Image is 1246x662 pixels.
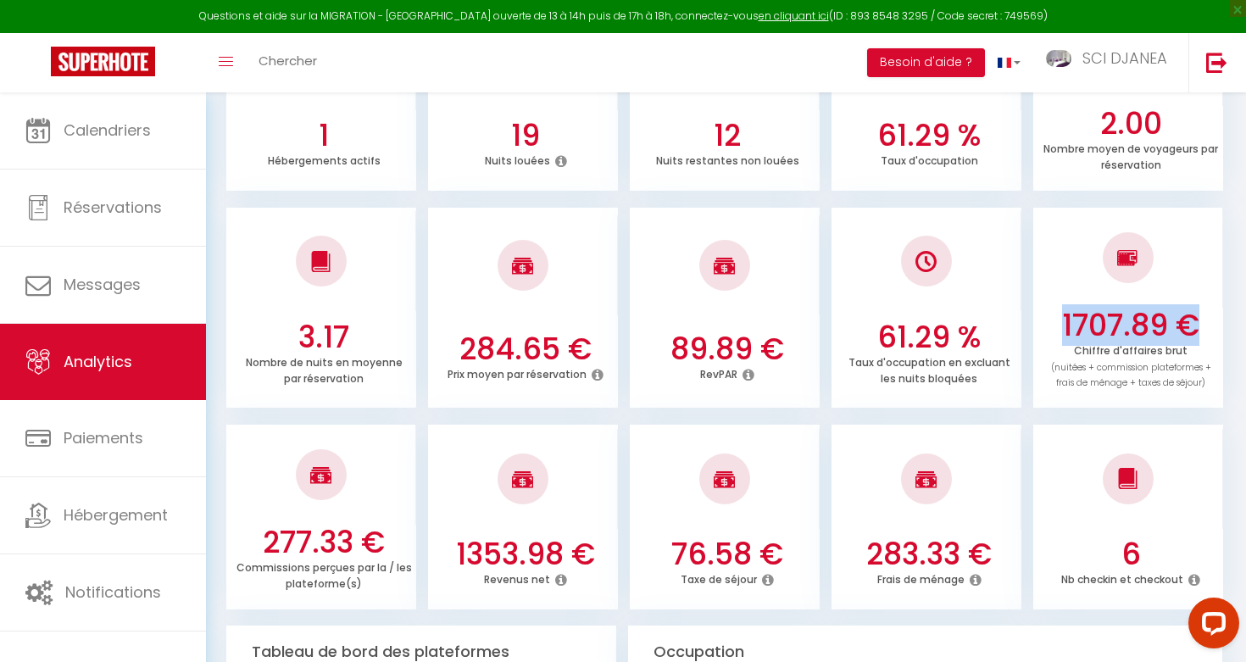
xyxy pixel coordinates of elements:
[236,557,412,591] p: Commissions perçues par la / les plateforme(s)
[1175,591,1246,662] iframe: LiveChat chat widget
[1043,537,1219,572] h3: 6
[448,364,587,381] p: Prix moyen par réservation
[848,352,1010,386] p: Taux d'occupation en excluant les nuits bloquées
[867,48,985,77] button: Besoin d'aide ?
[259,52,317,70] span: Chercher
[485,150,550,168] p: Nuits louées
[841,320,1017,355] h3: 61.29 %
[64,197,162,218] span: Réservations
[64,504,168,526] span: Hébergement
[656,150,799,168] p: Nuits restantes non louées
[841,537,1017,572] h3: 283.33 €
[1082,47,1167,69] span: SCI DJANEA
[437,537,614,572] h3: 1353.98 €
[841,118,1017,153] h3: 61.29 %
[1043,138,1218,172] p: Nombre moyen de voyageurs par réservation
[64,274,141,295] span: Messages
[1117,248,1138,268] img: NO IMAGE
[64,427,143,448] span: Paiements
[236,118,412,153] h3: 1
[437,118,614,153] h3: 19
[877,569,965,587] p: Frais de ménage
[915,251,937,272] img: NO IMAGE
[64,351,132,372] span: Analytics
[759,8,829,23] a: en cliquant ici
[65,581,161,603] span: Notifications
[484,569,550,587] p: Revenus net
[236,525,412,560] h3: 277.33 €
[1043,308,1219,343] h3: 1707.89 €
[1061,569,1183,587] p: Nb checkin et checkout
[437,331,614,367] h3: 284.65 €
[639,118,815,153] h3: 12
[1043,106,1219,142] h3: 2.00
[639,537,815,572] h3: 76.58 €
[64,120,151,141] span: Calendriers
[881,150,978,168] p: Taux d'occupation
[639,331,815,367] h3: 89.89 €
[236,320,412,355] h3: 3.17
[1051,340,1211,390] p: Chiffre d'affaires brut
[246,352,403,386] p: Nombre de nuits en moyenne par réservation
[1033,33,1188,92] a: ... SCI DJANEA
[1051,361,1211,390] span: (nuitées + commission plateformes + frais de ménage + taxes de séjour)
[1046,50,1071,67] img: ...
[268,150,381,168] p: Hébergements actifs
[681,569,757,587] p: Taxe de séjour
[246,33,330,92] a: Chercher
[700,364,737,381] p: RevPAR
[51,47,155,76] img: Super Booking
[1206,52,1227,73] img: logout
